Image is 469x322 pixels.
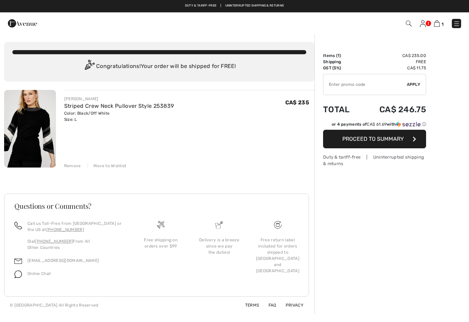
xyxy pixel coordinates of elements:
a: FAQ [260,303,276,308]
a: [PHONE_NUMBER] [35,239,73,244]
img: Free shipping on orders over $99 [274,221,282,229]
button: Proceed to Summary [323,130,426,148]
div: Remove [64,163,81,169]
div: Free return label included for orders shipped to [GEOGRAPHIC_DATA] and [GEOGRAPHIC_DATA] [254,237,301,274]
img: call [14,222,22,229]
span: Online Chat [27,271,51,276]
div: Duty & tariff-free | Uninterrupted shipping & returns [323,154,426,167]
div: [PERSON_NAME] [64,96,174,102]
a: 1ère Avenue [8,20,37,26]
img: Shopping Bag [434,20,440,27]
input: Promo code [323,74,407,95]
div: or 4 payments ofCA$ 61.69withSezzle Click to learn more about Sezzle [323,121,426,130]
span: CA$ 235 [285,99,309,106]
span: Apply [407,81,421,88]
span: CA$ 61.69 [367,122,387,127]
img: Menu [453,20,460,27]
h3: Questions or Comments? [14,203,299,209]
div: Move to Wishlist [88,163,127,169]
a: [PHONE_NUMBER] [46,227,84,232]
td: Free [361,59,426,65]
div: © [GEOGRAPHIC_DATA] All Rights Reserved [10,302,99,308]
a: Privacy [277,303,304,308]
td: Items ( ) [323,53,361,59]
td: CA$ 246.75 [361,98,426,121]
img: Sezzle [396,121,421,127]
img: Striped Crew Neck Pullover Style 253839 [4,90,56,168]
td: CA$ 11.75 [361,65,426,71]
img: Search [406,21,412,26]
td: Shipping [323,59,361,65]
a: Terms [237,303,259,308]
div: Color: Black/Off White Size: L [64,110,174,123]
p: Call us Toll-Free from [GEOGRAPHIC_DATA] or the US at [27,220,123,233]
div: Free shipping on orders over $99 [137,237,184,249]
a: 1 [434,19,444,27]
img: chat [14,271,22,278]
td: Total [323,98,361,121]
td: GST (5%) [323,65,361,71]
img: Delivery is a breeze since we pay the duties! [215,221,223,229]
p: Dial From All Other Countries [27,238,123,251]
a: Striped Crew Neck Pullover Style 253839 [64,103,174,109]
span: 1 [442,22,444,27]
img: My Info [420,20,426,27]
img: email [14,257,22,265]
div: Congratulations! Your order will be shipped for FREE! [12,60,306,73]
img: 1ère Avenue [8,16,37,30]
td: CA$ 235.00 [361,53,426,59]
img: Free shipping on orders over $99 [157,221,164,229]
span: Proceed to Summary [342,136,404,142]
a: [EMAIL_ADDRESS][DOMAIN_NAME] [27,258,99,263]
div: Delivery is a breeze since we pay the duties! [195,237,243,255]
span: 1 [338,53,340,58]
div: or 4 payments of with [332,121,426,127]
img: Congratulation2.svg [82,60,96,73]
